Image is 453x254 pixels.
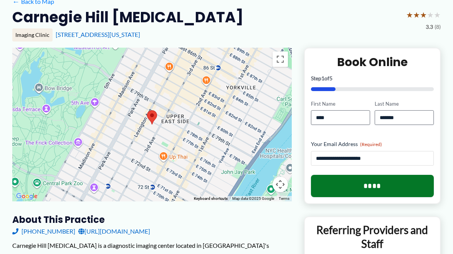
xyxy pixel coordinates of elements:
[321,75,324,81] span: 1
[12,8,243,27] h2: Carnegie Hill [MEDICAL_DATA]
[434,8,441,22] span: ★
[194,196,228,201] button: Keyboard shortcuts
[375,100,434,108] label: Last Name
[427,8,434,22] span: ★
[14,191,40,201] a: Open this area in Google Maps (opens a new window)
[311,140,434,148] label: Your Email Address
[360,141,382,147] span: (Required)
[273,51,288,67] button: Toggle fullscreen view
[12,226,75,237] a: [PHONE_NUMBER]
[311,100,370,108] label: First Name
[232,196,274,201] span: Map data ©2025 Google
[435,22,441,32] span: (8)
[311,223,434,251] p: Referring Providers and Staff
[273,177,288,192] button: Map camera controls
[14,191,40,201] img: Google
[329,75,332,81] span: 5
[279,196,289,201] a: Terms (opens in new tab)
[426,22,433,32] span: 3.3
[12,28,53,42] div: Imaging Clinic
[12,214,292,226] h3: About this practice
[413,8,420,22] span: ★
[311,55,434,70] h2: Book Online
[56,31,140,38] a: [STREET_ADDRESS][US_STATE]
[420,8,427,22] span: ★
[311,76,434,81] p: Step of
[78,226,150,237] a: [URL][DOMAIN_NAME]
[406,8,413,22] span: ★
